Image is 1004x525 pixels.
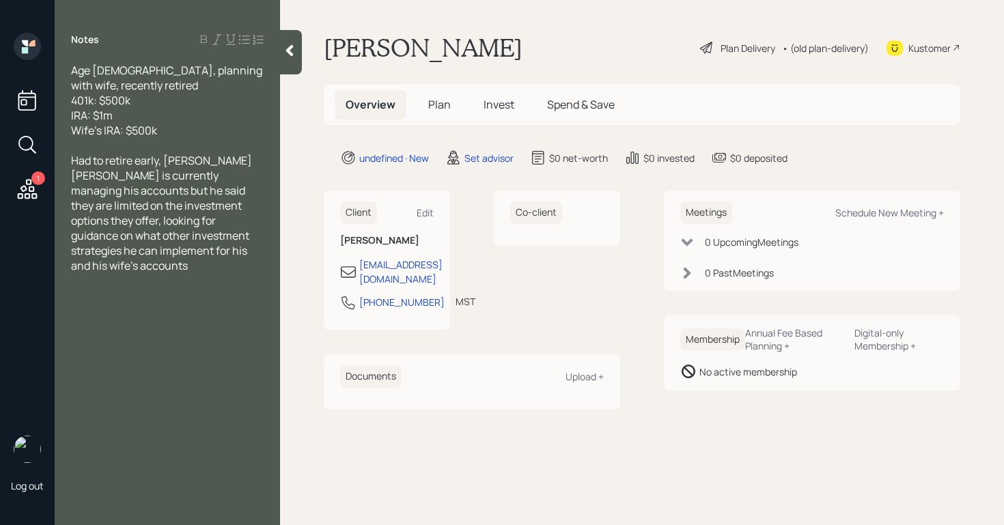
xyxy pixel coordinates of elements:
[705,235,798,249] div: 0 Upcoming Meeting s
[721,41,775,55] div: Plan Delivery
[340,201,377,224] h6: Client
[643,151,695,165] div: $0 invested
[699,365,797,379] div: No active membership
[417,206,434,219] div: Edit
[484,97,514,112] span: Invest
[705,266,774,280] div: 0 Past Meeting s
[11,479,44,492] div: Log out
[464,151,514,165] div: Set advisor
[14,436,41,463] img: robby-grisanti-headshot.png
[31,171,45,185] div: 1
[782,41,869,55] div: • (old plan-delivery)
[908,41,951,55] div: Kustomer
[359,295,445,309] div: [PHONE_NUMBER]
[547,97,615,112] span: Spend & Save
[549,151,608,165] div: $0 net-worth
[71,153,254,273] span: Had to retire early, [PERSON_NAME] [PERSON_NAME] is currently managing his accounts but he said t...
[680,328,745,351] h6: Membership
[71,123,157,138] span: Wife's IRA: $500k
[71,63,264,93] span: Age [DEMOGRAPHIC_DATA], planning with wife, recently retired
[340,365,402,388] h6: Documents
[730,151,787,165] div: $0 deposited
[510,201,562,224] h6: Co-client
[324,33,522,63] h1: [PERSON_NAME]
[428,97,451,112] span: Plan
[71,108,113,123] span: IRA: $1m
[359,151,429,165] div: undefined · New
[680,201,732,224] h6: Meetings
[71,93,130,108] span: 401k: $500k
[745,326,843,352] div: Annual Fee Based Planning +
[835,206,944,219] div: Schedule New Meeting +
[854,326,944,352] div: Digital-only Membership +
[566,370,604,383] div: Upload +
[340,235,434,246] h6: [PERSON_NAME]
[359,257,443,286] div: [EMAIL_ADDRESS][DOMAIN_NAME]
[456,294,475,309] div: MST
[346,97,395,112] span: Overview
[71,33,99,46] label: Notes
